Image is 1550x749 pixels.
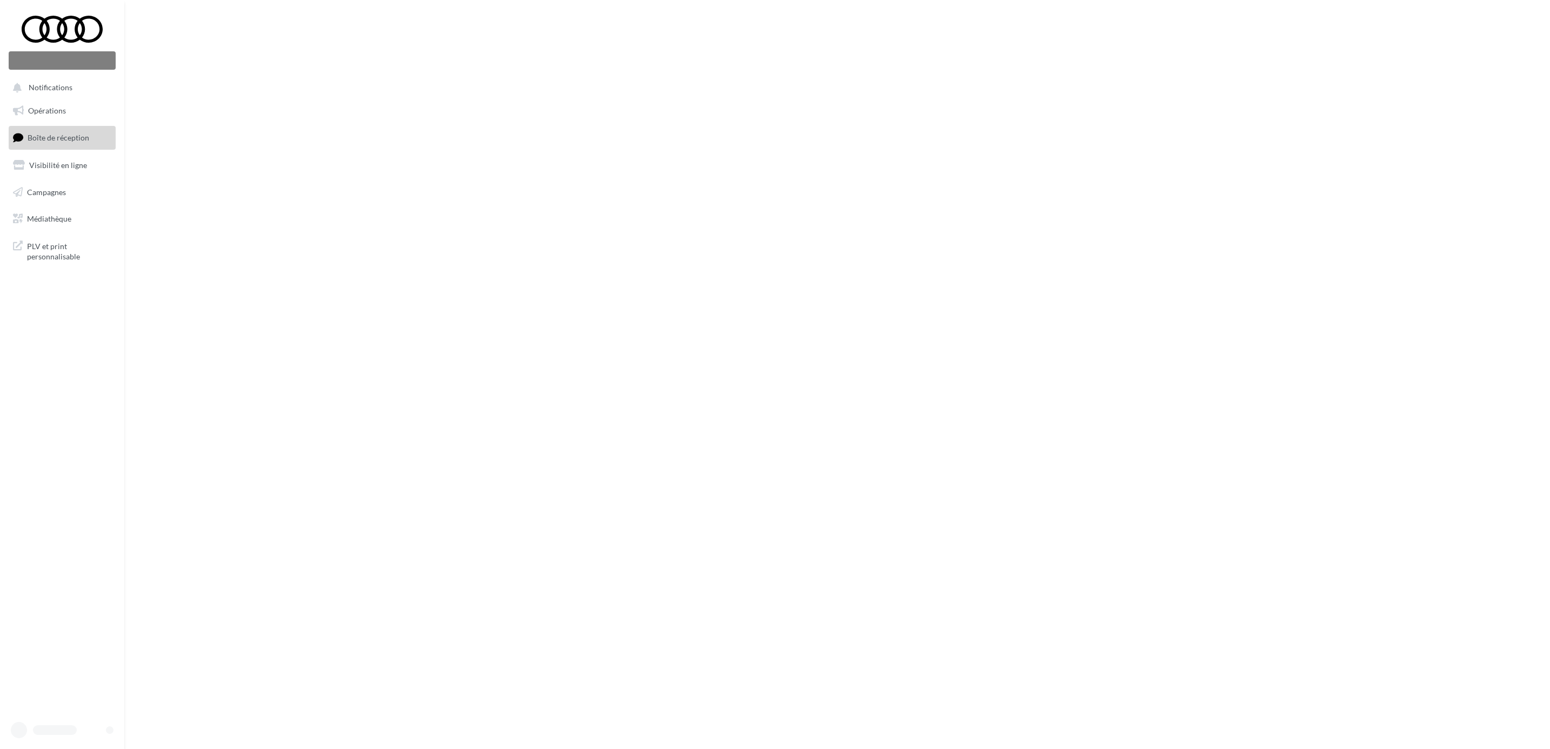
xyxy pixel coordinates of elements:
span: Boîte de réception [28,133,89,142]
a: PLV et print personnalisable [6,235,118,266]
a: Opérations [6,99,118,122]
span: Notifications [29,83,72,92]
a: Campagnes [6,181,118,204]
span: Campagnes [27,187,66,196]
a: Médiathèque [6,208,118,230]
span: Opérations [28,106,66,115]
span: Visibilité en ligne [29,160,87,170]
span: PLV et print personnalisable [27,239,111,262]
a: Boîte de réception [6,126,118,149]
a: Visibilité en ligne [6,154,118,177]
span: Médiathèque [27,214,71,223]
div: Nouvelle campagne [9,51,116,70]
